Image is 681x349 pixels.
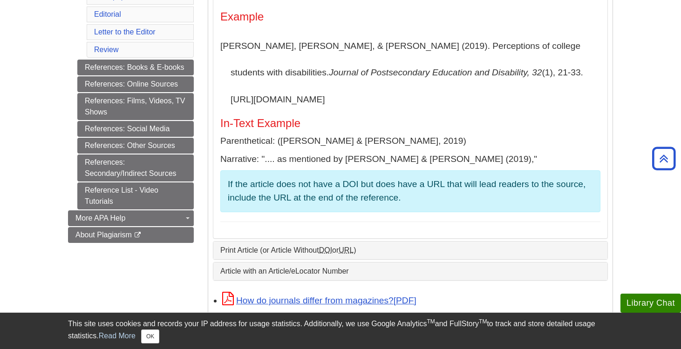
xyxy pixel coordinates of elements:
a: References: Other Sources [77,138,194,154]
button: Close [141,329,159,343]
p: Parenthetical: ([PERSON_NAME] & [PERSON_NAME], 2019) [220,134,600,148]
abbr: Digital Object Identifier. This is the string of numbers associated with a particular article. No... [319,246,332,254]
h5: In-Text Example [220,117,600,129]
a: Editorial [94,10,121,18]
i: Journal of Postsecondary Education and Disability, 32 [329,67,542,77]
a: More APA Help [68,210,194,226]
a: References: Online Sources [77,76,194,92]
p: Narrative: ".... as mentioned by [PERSON_NAME] & [PERSON_NAME] (2019)," [220,153,600,166]
i: This link opens in a new window [134,232,142,238]
a: Link opens in new window [222,295,416,305]
p: [PERSON_NAME], [PERSON_NAME], & [PERSON_NAME] (2019). Perceptions of college students with disabi... [220,33,600,113]
p: If the article does not have a DOI but does have a URL that will lead readers to the source, incl... [228,178,593,205]
a: Reference List - Video Tutorials [77,182,194,209]
a: About Plagiarism [68,227,194,243]
a: Print Article (or Article WithoutDOIorURL) [220,246,600,255]
abbr: Uniform Resource Locator. This is the web/URL address found in the address bar of a webpage. [339,246,354,254]
a: References: Books & E-books [77,60,194,75]
div: This site uses cookies and records your IP address for usage statistics. Additionally, we use Goo... [68,318,613,343]
a: Article with an Article/eLocator Number [220,267,600,275]
sup: TM [427,318,435,325]
button: Library Chat [620,294,681,313]
a: Letter to the Editor [94,28,156,36]
h4: Example [220,11,600,23]
sup: TM [479,318,487,325]
a: Review [94,46,118,54]
span: More APA Help [75,214,125,222]
a: References: Films, Videos, TV Shows [77,93,194,120]
a: Read More [99,332,136,340]
a: Back to Top [649,152,679,165]
span: About Plagiarism [75,231,132,239]
a: References: Secondary/Indirect Sources [77,154,194,181]
a: References: Social Media [77,121,194,137]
